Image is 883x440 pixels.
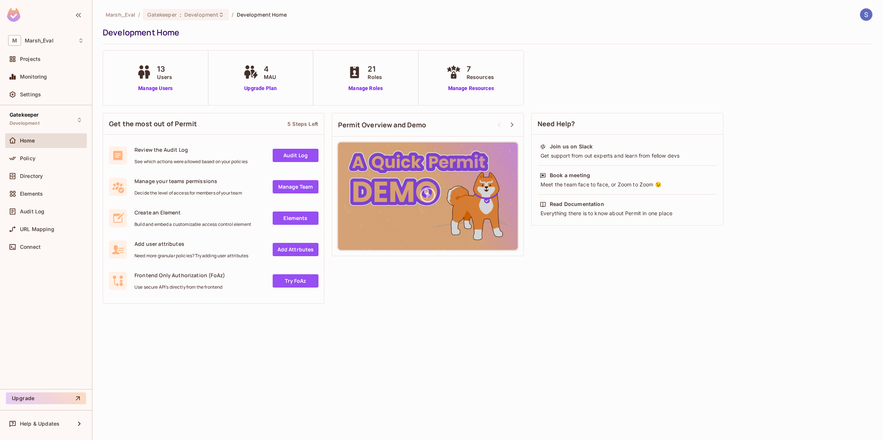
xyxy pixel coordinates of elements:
[467,63,494,75] span: 7
[157,73,172,81] span: Users
[134,178,242,185] span: Manage your teams permissions
[338,120,426,130] span: Permit Overview and Demo
[147,11,176,18] span: Gatekeeper
[20,74,47,80] span: Monitoring
[538,119,575,128] span: Need Help?
[20,56,41,62] span: Projects
[134,209,251,216] span: Create an Element
[109,119,197,128] span: Get the most out of Permit
[10,120,40,126] span: Development
[273,149,318,162] a: Audit Log
[550,172,590,179] div: Book a meeting
[20,92,41,97] span: Settings
[25,38,54,44] span: Workspace: Marsh_Eval
[444,85,498,92] a: Manage Resources
[179,12,182,18] span: :
[134,272,225,279] span: Frontend Only Authorization (FoAz)
[540,152,715,159] div: Get support from out experts and learn from fellow devs
[264,63,276,75] span: 4
[103,27,869,38] div: Development Home
[134,253,248,259] span: Need more granular policies? Try adding user attributes
[20,191,43,197] span: Elements
[157,63,172,75] span: 13
[237,11,287,18] span: Development Home
[20,209,44,214] span: Audit Log
[134,146,248,153] span: Review the Audit Log
[106,11,135,18] span: the active workspace
[345,85,386,92] a: Manage Roles
[20,155,35,161] span: Policy
[138,11,140,18] li: /
[273,212,318,225] a: Elements
[20,226,54,232] span: URL Mapping
[273,180,318,193] a: Manage Team
[8,35,21,46] span: M
[467,73,494,81] span: Resources
[20,173,43,179] span: Directory
[264,73,276,81] span: MAU
[273,243,318,256] a: Add Attrbutes
[20,244,41,250] span: Connect
[540,210,715,217] div: Everything there is to know about Permit in one place
[550,200,604,208] div: Read Documentation
[184,11,218,18] span: Development
[550,143,593,150] div: Join us on Slack
[6,392,86,404] button: Upgrade
[242,85,280,92] a: Upgrade Plan
[368,73,382,81] span: Roles
[20,421,59,427] span: Help & Updates
[7,8,20,22] img: SReyMgAAAABJRU5ErkJggg==
[860,8,872,21] img: Shubham Kumar
[287,120,318,127] div: 5 Steps Left
[134,240,248,247] span: Add user attributes
[273,274,318,288] a: Try FoAz
[368,63,382,75] span: 21
[20,138,35,144] span: Home
[134,159,248,165] span: See which actions were allowed based on your policies
[232,11,233,18] li: /
[135,85,176,92] a: Manage Users
[540,181,715,188] div: Meet the team face to face, or Zoom to Zoom 😉
[134,284,225,290] span: Use secure API's directly from the frontend
[134,221,251,227] span: Build and embed a customizable access control element
[10,112,39,118] span: Gatekeeper
[134,190,242,196] span: Decide the level of access for members of your team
